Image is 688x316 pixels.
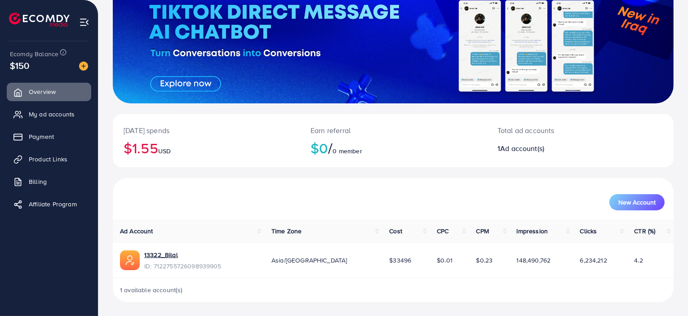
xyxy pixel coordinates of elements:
[29,155,67,164] span: Product Links
[7,83,91,101] a: Overview
[120,250,140,270] img: ic-ads-acc.e4c84228.svg
[29,132,54,141] span: Payment
[580,256,607,265] span: 6,234,212
[29,200,77,209] span: Affiliate Program
[10,59,30,72] span: $150
[634,227,655,236] span: CTR (%)
[144,250,222,259] a: 13322_Bilal
[389,256,411,265] span: $33496
[120,285,183,294] span: 1 available account(s)
[10,49,58,58] span: Ecomdy Balance
[120,227,153,236] span: Ad Account
[271,256,347,265] span: Asia/[GEOGRAPHIC_DATA]
[29,87,56,96] span: Overview
[333,147,362,156] span: 0 member
[634,256,643,265] span: 4.2
[29,177,47,186] span: Billing
[7,173,91,191] a: Billing
[500,143,544,153] span: Ad account(s)
[517,256,551,265] span: 148,490,762
[437,227,448,236] span: CPC
[7,105,91,123] a: My ad accounts
[580,227,597,236] span: Clicks
[29,110,75,119] span: My ad accounts
[476,256,493,265] span: $0.23
[476,227,489,236] span: CPM
[271,227,302,236] span: Time Zone
[517,227,548,236] span: Impression
[650,276,681,309] iframe: Chat
[7,150,91,168] a: Product Links
[437,256,453,265] span: $0.01
[497,125,616,136] p: Total ad accounts
[144,262,222,271] span: ID: 7122755726098939905
[618,199,656,205] span: New Account
[311,125,476,136] p: Earn referral
[497,144,616,153] h2: 1
[328,138,333,158] span: /
[79,62,88,71] img: image
[7,195,91,213] a: Affiliate Program
[124,139,289,156] h2: $1.55
[311,139,476,156] h2: $0
[9,13,70,27] img: logo
[158,147,171,156] span: USD
[124,125,289,136] p: [DATE] spends
[609,194,665,210] button: New Account
[79,17,89,27] img: menu
[7,128,91,146] a: Payment
[389,227,402,236] span: Cost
